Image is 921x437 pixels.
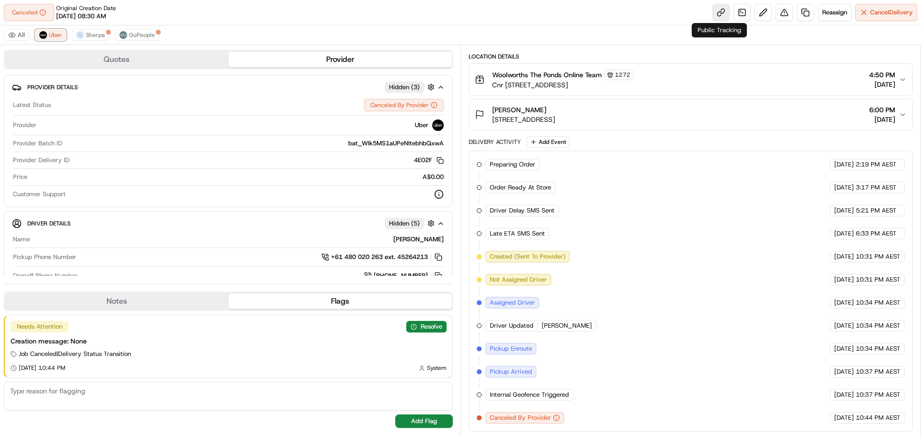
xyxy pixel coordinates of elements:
[834,275,854,284] span: [DATE]
[490,367,532,376] span: Pickup Arrived
[12,215,445,231] button: Driver DetailsHidden (5)
[834,229,854,238] span: [DATE]
[856,160,897,169] span: 2:19 PM AEST
[5,294,228,309] button: Notes
[321,252,444,262] a: +61 480 020 263 ext. 45264213
[56,12,106,21] span: [DATE] 08:30 AM
[856,367,900,376] span: 10:37 PM AEST
[834,160,854,169] span: [DATE]
[856,229,897,238] span: 6:33 PM AEST
[415,121,428,130] span: Uber
[469,64,912,95] button: Woolworths The Ponds Online Team1272Cnr [STREET_ADDRESS]4:50 PM[DATE]
[834,413,854,422] span: [DATE]
[856,252,900,261] span: 10:31 PM AEST
[11,321,69,332] div: Needs Attention
[432,119,444,131] img: uber-new-logo.jpeg
[389,83,420,92] span: Hidden ( 3 )
[469,99,912,130] button: [PERSON_NAME][STREET_ADDRESS]6:00 PM[DATE]
[818,4,851,21] button: Reassign
[692,23,747,37] div: Public Tracking
[35,29,66,41] button: Uber
[385,217,437,229] button: Hidden (5)
[856,298,900,307] span: 10:34 PM AEST
[331,253,428,261] span: +61 480 020 263 ext. 45264213
[13,253,76,261] span: Pickup Phone Number
[856,413,900,422] span: 10:44 PM AEST
[374,272,428,280] span: [PHONE_NUMBER]
[5,52,228,67] button: Quotes
[870,8,913,17] span: Cancel Delivery
[27,83,78,91] span: Provider Details
[228,294,452,309] button: Flags
[834,321,854,330] span: [DATE]
[19,364,65,372] span: [DATE] 10:44 PM
[27,220,71,227] span: Driver Details
[490,390,569,399] span: Internal Geofence Triggered
[834,367,854,376] span: [DATE]
[869,115,895,124] span: [DATE]
[869,70,895,80] span: 4:50 PM
[19,350,131,358] span: Job Canceled | Delivery Status Transition
[869,80,895,89] span: [DATE]
[490,298,535,307] span: Assigned Driver
[855,4,917,21] button: CancelDelivery
[490,229,545,238] span: Late ETA SMS Sent
[490,183,551,192] span: Order Ready At Store
[49,31,62,39] span: Uber
[834,298,854,307] span: [DATE]
[856,206,897,215] span: 5:21 PM AEST
[542,321,592,330] span: [PERSON_NAME]
[490,206,555,215] span: Driver Delay SMS Sent
[490,321,533,330] span: Driver Updated
[615,71,630,79] span: 1272
[856,344,900,353] span: 10:34 PM AEST
[13,121,36,130] span: Provider
[492,80,634,90] span: Cnr [STREET_ADDRESS]
[469,53,913,60] div: Location Details
[86,31,105,39] span: Sherpa
[348,139,444,148] span: bat_WIk5MS1aUPeNItebhbQxwA
[527,136,569,148] button: Add Event
[13,139,62,148] span: Provider Batch ID
[395,414,453,428] button: Add Flag
[13,272,78,280] span: Dropoff Phone Number
[856,275,900,284] span: 10:31 PM AEST
[822,8,847,17] span: Reassign
[856,390,900,399] span: 10:37 PM AEST
[56,4,116,12] span: Original Creation Date
[228,52,452,67] button: Provider
[834,206,854,215] span: [DATE]
[119,31,127,39] img: gopeople_logo.png
[129,31,155,39] span: GoPeople
[115,29,159,41] button: GoPeople
[492,115,555,124] span: [STREET_ADDRESS]
[869,105,895,115] span: 6:00 PM
[423,173,444,181] span: A$0.00
[492,70,602,80] span: Woolworths The Ponds Online Team
[72,29,109,41] button: Sherpa
[856,183,897,192] span: 3:17 PM AEST
[39,31,47,39] img: uber-new-logo.jpeg
[13,101,51,109] span: Latest Status
[490,275,547,284] span: Not Assigned Driver
[414,156,444,165] button: 4E02F
[13,190,66,199] span: Customer Support
[11,336,447,346] div: Creation message: None
[490,413,551,422] span: Canceled By Provider
[364,99,444,111] button: Canceled By Provider
[834,183,854,192] span: [DATE]
[4,29,29,41] button: All
[469,138,521,146] div: Delivery Activity
[856,321,900,330] span: 10:34 PM AEST
[12,79,445,95] button: Provider DetailsHidden (3)
[834,390,854,399] span: [DATE]
[385,81,437,93] button: Hidden (3)
[13,156,70,165] span: Provider Delivery ID
[4,4,54,21] button: Canceled
[490,344,532,353] span: Pickup Enroute
[406,321,447,332] button: Resolve
[389,219,420,228] span: Hidden ( 5 )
